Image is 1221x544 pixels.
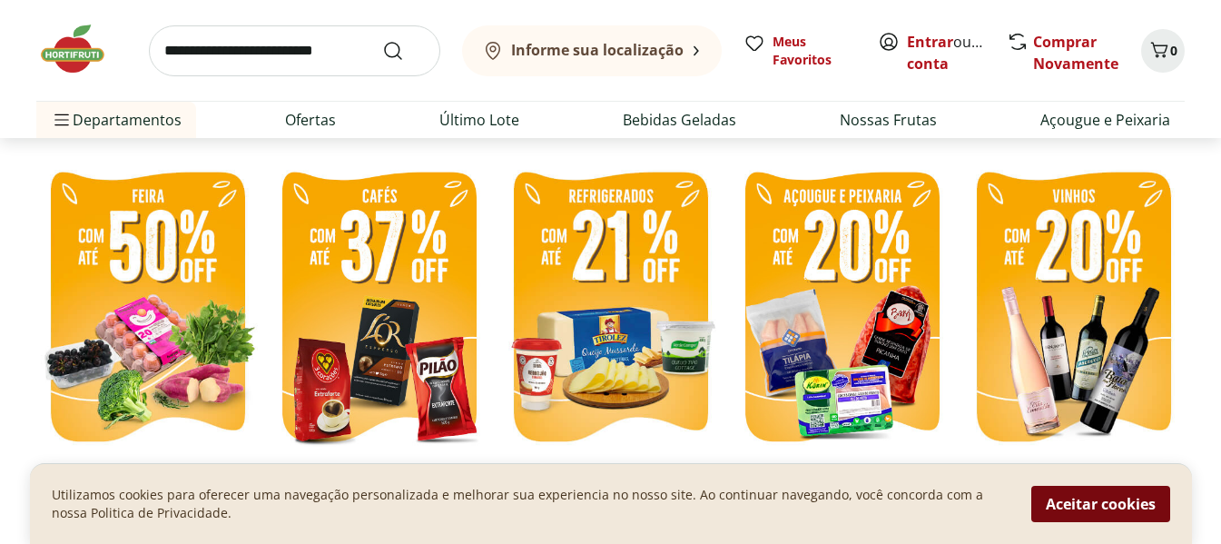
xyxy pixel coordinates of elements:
[52,486,1009,522] p: Utilizamos cookies para oferecer uma navegação personalizada e melhorar sua experiencia no nosso ...
[439,109,519,131] a: Último Lote
[268,161,490,458] img: café
[1040,109,1170,131] a: Açougue e Peixaria
[149,25,440,76] input: search
[511,40,684,60] b: Informe sua localização
[1141,29,1185,73] button: Carrinho
[285,109,336,131] a: Ofertas
[499,161,722,458] img: refrigerados
[623,109,736,131] a: Bebidas Geladas
[907,32,953,52] a: Entrar
[51,98,73,142] button: Menu
[962,161,1185,458] img: vinhos
[840,109,937,131] a: Nossas Frutas
[462,25,722,76] button: Informe sua localização
[382,40,426,62] button: Submit Search
[1170,42,1177,59] span: 0
[1033,32,1118,74] a: Comprar Novamente
[51,98,182,142] span: Departamentos
[36,161,259,458] img: feira
[773,33,856,69] span: Meus Favoritos
[907,31,988,74] span: ou
[731,161,953,458] img: resfriados
[36,22,127,76] img: Hortifruti
[743,33,856,69] a: Meus Favoritos
[1031,486,1170,522] button: Aceitar cookies
[907,32,1007,74] a: Criar conta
